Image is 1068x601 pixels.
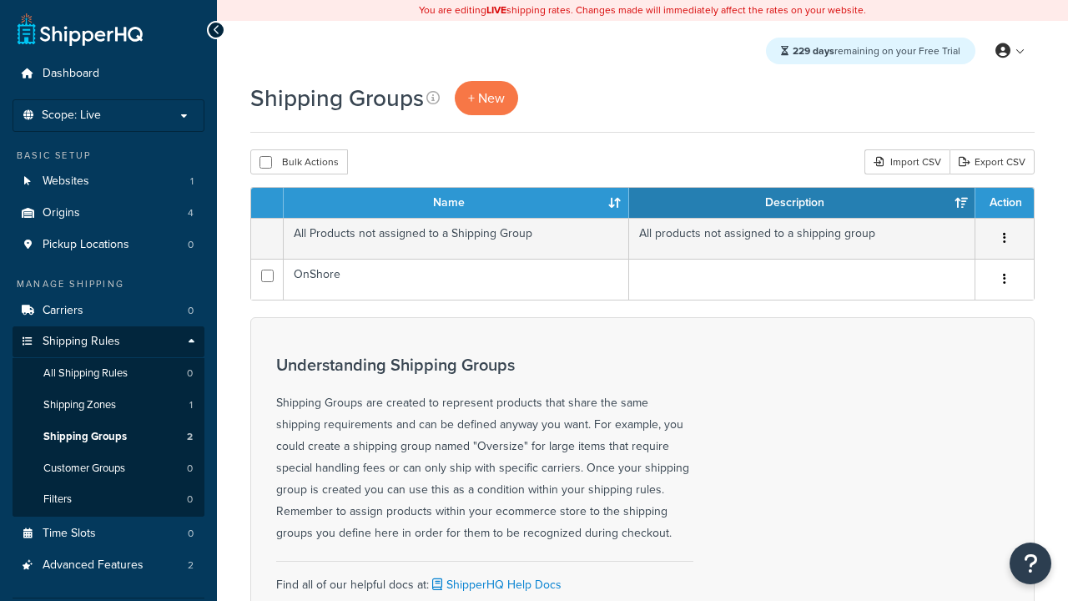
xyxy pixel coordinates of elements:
[43,462,125,476] span: Customer Groups
[43,398,116,412] span: Shipping Zones
[43,492,72,507] span: Filters
[429,576,562,593] a: ShipperHQ Help Docs
[13,484,204,515] a: Filters 0
[13,518,204,549] a: Time Slots 0
[42,109,101,123] span: Scope: Live
[13,390,204,421] a: Shipping Zones 1
[455,81,518,115] a: + New
[43,238,129,252] span: Pickup Locations
[13,422,204,452] a: Shipping Groups 2
[13,230,204,260] li: Pickup Locations
[13,326,204,357] a: Shipping Rules
[43,174,89,189] span: Websites
[43,304,83,318] span: Carriers
[13,453,204,484] li: Customer Groups
[43,206,80,220] span: Origins
[43,527,96,541] span: Time Slots
[793,43,834,58] strong: 229 days
[187,366,193,381] span: 0
[43,430,127,444] span: Shipping Groups
[13,358,204,389] li: All Shipping Rules
[187,430,193,444] span: 2
[13,518,204,549] li: Time Slots
[13,277,204,291] div: Manage Shipping
[13,166,204,197] a: Websites 1
[189,398,193,412] span: 1
[766,38,975,64] div: remaining on your Free Trial
[13,422,204,452] li: Shipping Groups
[13,198,204,229] a: Origins 4
[13,230,204,260] a: Pickup Locations 0
[43,558,144,573] span: Advanced Features
[13,550,204,581] a: Advanced Features 2
[468,88,505,108] span: + New
[13,295,204,326] a: Carriers 0
[43,67,99,81] span: Dashboard
[950,149,1035,174] a: Export CSV
[13,390,204,421] li: Shipping Zones
[629,188,975,218] th: Description: activate to sort column ascending
[284,218,629,259] td: All Products not assigned to a Shipping Group
[43,366,128,381] span: All Shipping Rules
[13,484,204,515] li: Filters
[13,453,204,484] a: Customer Groups 0
[486,3,506,18] b: LIVE
[13,58,204,89] a: Dashboard
[13,326,204,517] li: Shipping Rules
[629,218,975,259] td: All products not assigned to a shipping group
[188,238,194,252] span: 0
[284,188,629,218] th: Name: activate to sort column ascending
[1010,543,1051,584] button: Open Resource Center
[18,13,143,46] a: ShipperHQ Home
[190,174,194,189] span: 1
[250,82,424,114] h1: Shipping Groups
[276,356,693,544] div: Shipping Groups are created to represent products that share the same shipping requirements and c...
[975,188,1034,218] th: Action
[864,149,950,174] div: Import CSV
[13,166,204,197] li: Websites
[13,358,204,389] a: All Shipping Rules 0
[13,198,204,229] li: Origins
[250,149,348,174] button: Bulk Actions
[43,335,120,349] span: Shipping Rules
[13,295,204,326] li: Carriers
[188,558,194,573] span: 2
[13,550,204,581] li: Advanced Features
[187,462,193,476] span: 0
[188,304,194,318] span: 0
[276,561,693,596] div: Find all of our helpful docs at:
[284,259,629,300] td: OnShore
[13,149,204,163] div: Basic Setup
[188,206,194,220] span: 4
[187,492,193,507] span: 0
[188,527,194,541] span: 0
[276,356,693,374] h3: Understanding Shipping Groups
